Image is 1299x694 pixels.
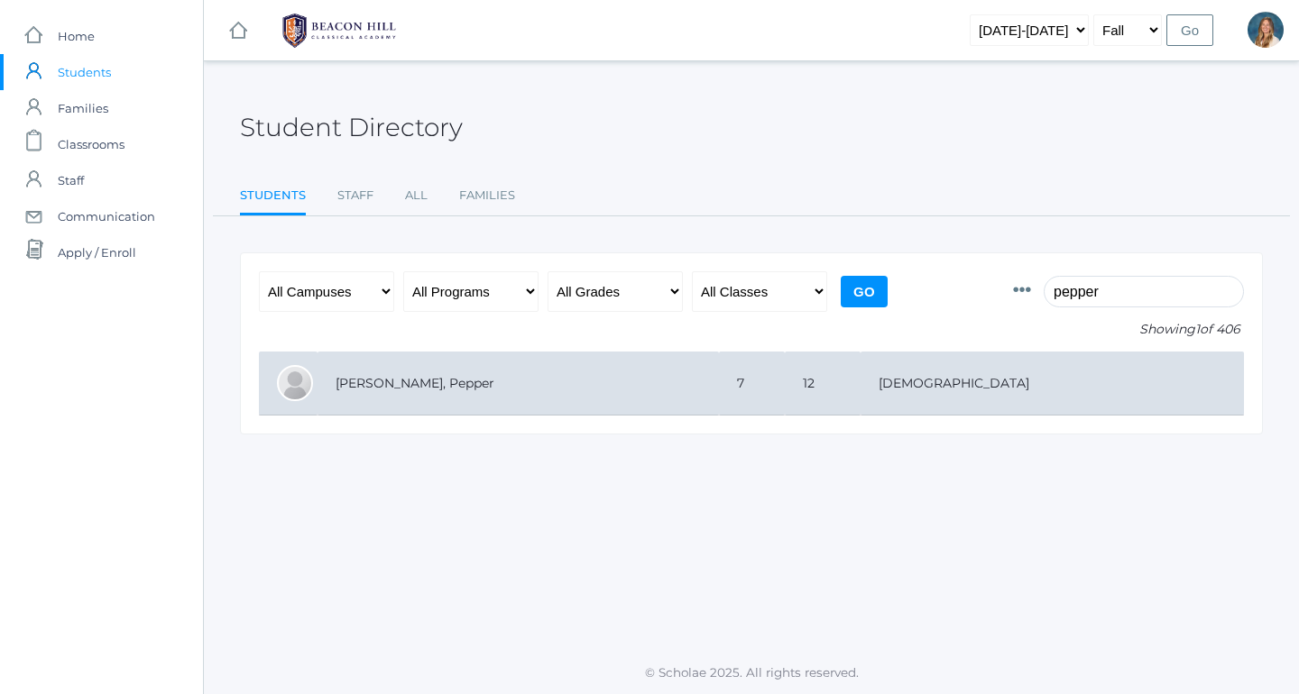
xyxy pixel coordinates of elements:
[58,18,95,54] span: Home
[719,352,785,415] td: 7
[58,234,136,270] span: Apply / Enroll
[58,162,84,198] span: Staff
[58,126,124,162] span: Classrooms
[861,352,1244,415] td: [DEMOGRAPHIC_DATA]
[841,276,888,307] input: Go
[58,90,108,126] span: Families
[318,352,719,415] td: [PERSON_NAME], Pepper
[1013,320,1244,339] p: Showing of 406
[277,365,313,401] div: Pepper Ramirez Franco
[785,352,861,415] td: 12
[204,663,1299,681] p: © Scholae 2025. All rights reserved.
[58,54,111,90] span: Students
[58,198,155,234] span: Communication
[337,178,373,214] a: Staff
[1195,321,1200,337] span: 1
[1248,12,1284,48] div: Aubree Morrell
[459,178,515,214] a: Families
[1166,14,1213,46] input: Go
[240,178,306,216] a: Students
[272,8,407,53] img: BHCALogos-05-308ed15e86a5a0abce9b8dd61676a3503ac9727e845dece92d48e8588c001991.png
[405,178,428,214] a: All
[1044,276,1244,307] input: Filter by name
[240,114,463,142] h2: Student Directory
